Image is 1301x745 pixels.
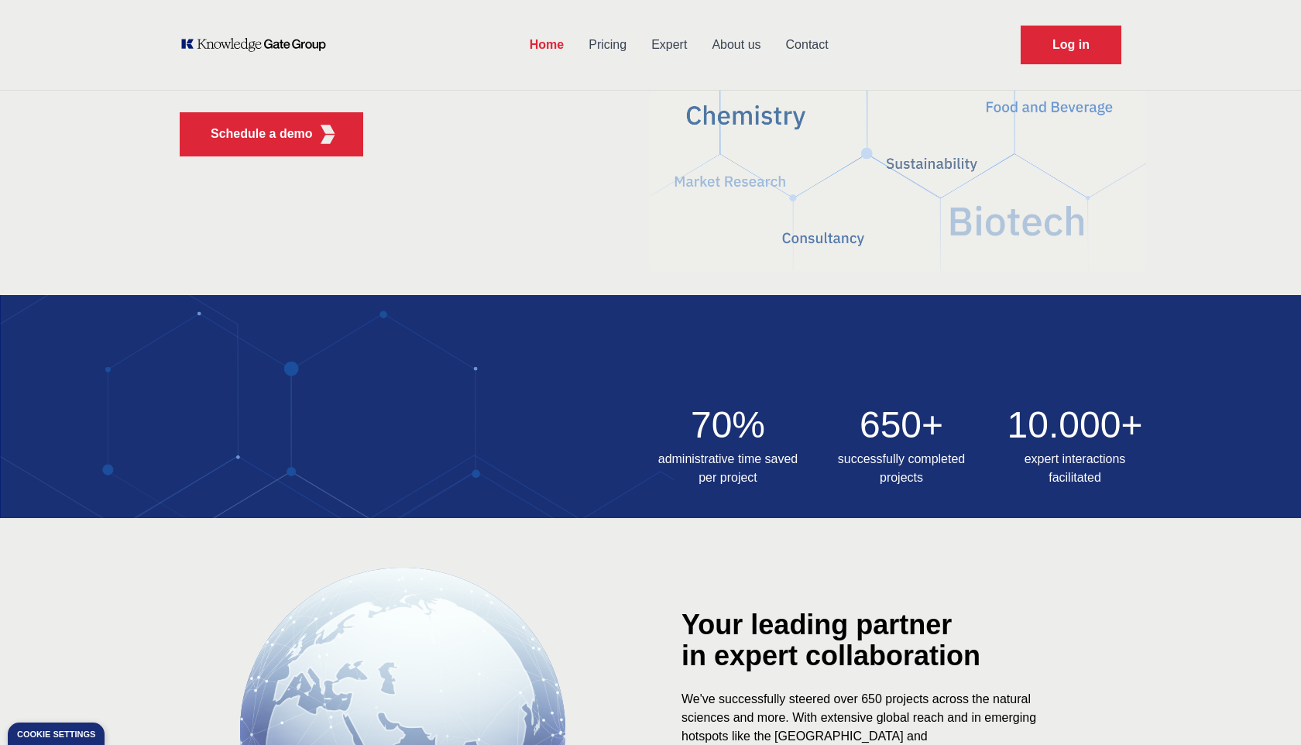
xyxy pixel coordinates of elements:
a: About us [699,25,773,65]
button: Schedule a demoKGG Fifth Element RED [180,112,363,156]
h3: administrative time saved per project [650,450,805,487]
div: Cookie settings [17,730,95,739]
h2: 70% [650,407,805,444]
h3: expert interactions facilitated [997,450,1152,487]
h2: 10.000+ [997,407,1152,444]
h3: successfully completed projects [824,450,979,487]
a: KOL Knowledge Platform: Talk to Key External Experts (KEE) [180,37,337,53]
a: Expert [639,25,699,65]
img: KGG Fifth Element RED [318,125,338,144]
a: Request Demo [1021,26,1121,64]
a: Home [517,25,576,65]
a: Pricing [576,25,639,65]
p: Schedule a demo [211,125,313,143]
div: Your leading partner in expert collaboration [681,609,1115,671]
iframe: Chat Widget [1224,671,1301,745]
h2: 650+ [824,407,979,444]
a: Contact [774,25,841,65]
